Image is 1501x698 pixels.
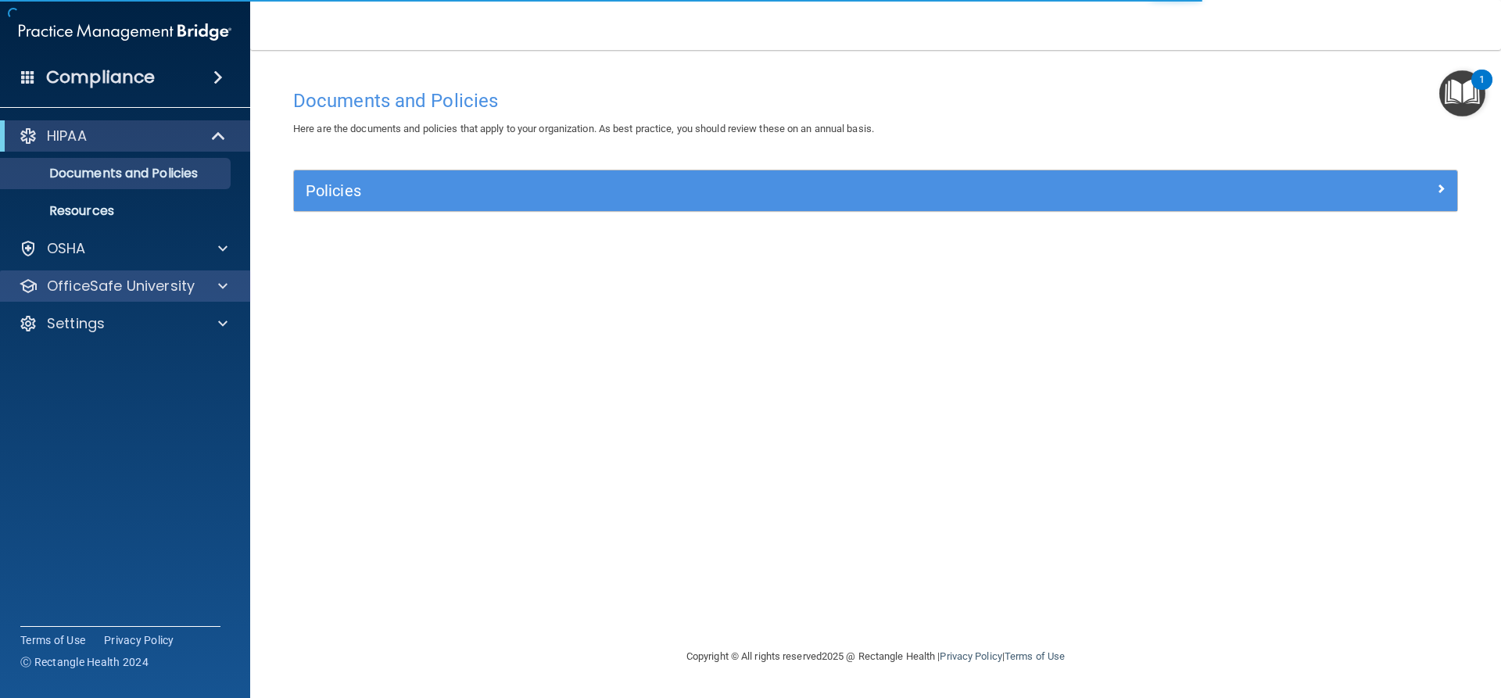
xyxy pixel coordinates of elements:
a: OSHA [19,239,227,258]
h4: Documents and Policies [293,91,1458,111]
a: Terms of Use [20,632,85,648]
h5: Policies [306,182,1155,199]
h4: Compliance [46,66,155,88]
a: Settings [19,314,227,333]
p: Settings [47,314,105,333]
p: Documents and Policies [10,166,224,181]
div: Copyright © All rights reserved 2025 @ Rectangle Health | | [590,632,1161,682]
button: Open Resource Center, 1 new notification [1439,70,1485,116]
a: OfficeSafe University [19,277,227,295]
a: Privacy Policy [104,632,174,648]
div: 1 [1479,80,1485,100]
p: Resources [10,203,224,219]
span: Here are the documents and policies that apply to your organization. As best practice, you should... [293,123,874,134]
a: HIPAA [19,127,227,145]
p: OfficeSafe University [47,277,195,295]
a: Policies [306,178,1445,203]
p: OSHA [47,239,86,258]
p: HIPAA [47,127,87,145]
span: Ⓒ Rectangle Health 2024 [20,654,149,670]
a: Privacy Policy [940,650,1001,662]
img: PMB logo [19,16,231,48]
a: Terms of Use [1005,650,1065,662]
